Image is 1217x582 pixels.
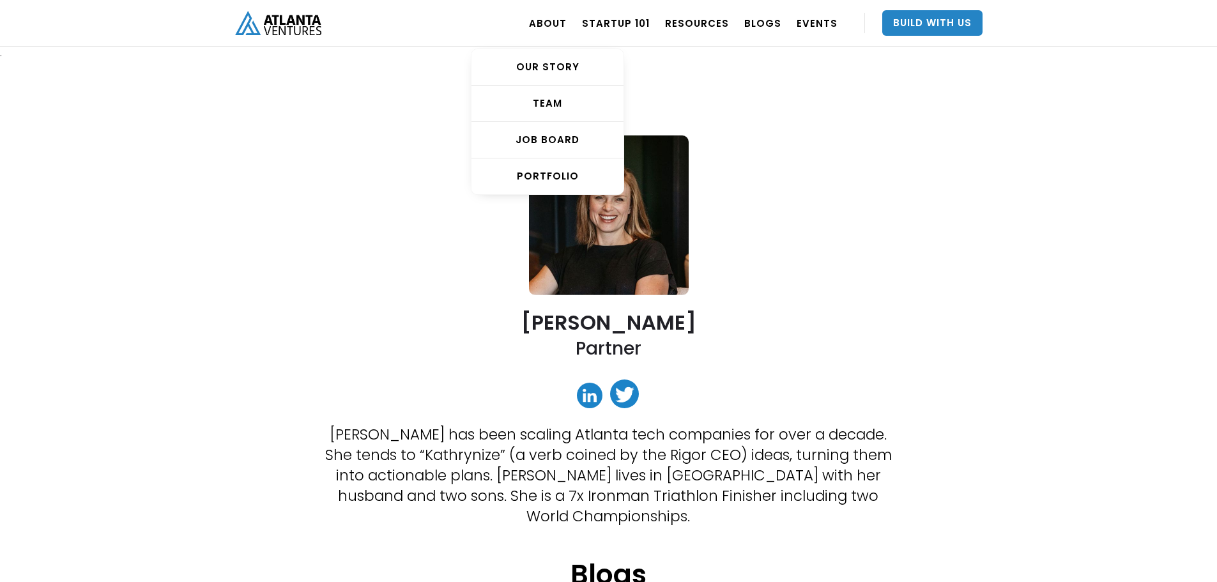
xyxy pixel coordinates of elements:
div: Job Board [471,134,624,146]
p: [PERSON_NAME] has been scaling Atlanta tech companies for over a decade. She tends to “Kathrynize... [324,424,892,526]
a: Build With Us [882,10,983,36]
a: PORTFOLIO [471,158,624,194]
h2: Partner [576,337,641,360]
div: OUR STORY [471,61,624,73]
a: EVENTS [797,5,838,41]
a: TEAM [471,86,624,122]
h2: [PERSON_NAME] [521,311,696,333]
a: OUR STORY [471,49,624,86]
a: Job Board [471,122,624,158]
a: RESOURCES [665,5,729,41]
a: BLOGS [744,5,781,41]
a: ABOUT [529,5,567,41]
div: PORTFOLIO [471,170,624,183]
a: Startup 101 [582,5,650,41]
div: TEAM [471,97,624,110]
